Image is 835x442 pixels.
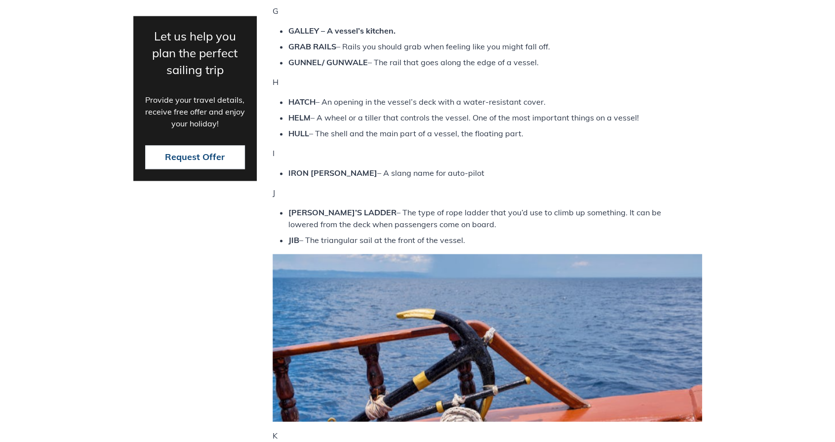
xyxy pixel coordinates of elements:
p: Provide your travel details, receive free offer and enjoy your holiday! [145,94,245,129]
li: – A wheel or a tiller that controls the vessel. One of the most important things on a vessel! [288,112,686,123]
li: – The rail that goes along the edge of a vessel. [288,56,686,68]
li: – The type of rope ladder that you’d use to climb up something. It can be lowered from the deck w... [288,206,686,230]
strong: GALLEY – A vessel’s kitchen. [288,26,396,36]
strong: HATCH [288,97,316,107]
li: – A slang name for auto-pilot [288,167,686,179]
h1: H [273,76,702,88]
p: Let us help you plan the perfect sailing trip [145,28,245,78]
strong: HULL [288,128,309,138]
button: Request Offer [145,145,245,169]
li: – The shell and the main part of a vessel, the floating part. [288,127,686,139]
strong: IRON [PERSON_NAME] [288,168,377,178]
strong: GUNNEL/ GUNWALE [288,57,368,67]
h1: J [273,187,702,199]
strong: [PERSON_NAME]’S LADDER [288,207,397,217]
li: – An opening in the vessel’s deck with a water-resistant cover. [288,96,686,108]
h1: G [273,5,702,17]
strong: HELM [288,113,311,122]
strong: GRAB RAILS [288,41,336,51]
h1: I [273,147,702,159]
h1: K [273,429,702,441]
li: – The triangular sail at the front of the vessel. [288,234,686,246]
li: – Rails you should grab when feeling like you might fall off. [288,40,686,52]
strong: JIB [288,235,299,245]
